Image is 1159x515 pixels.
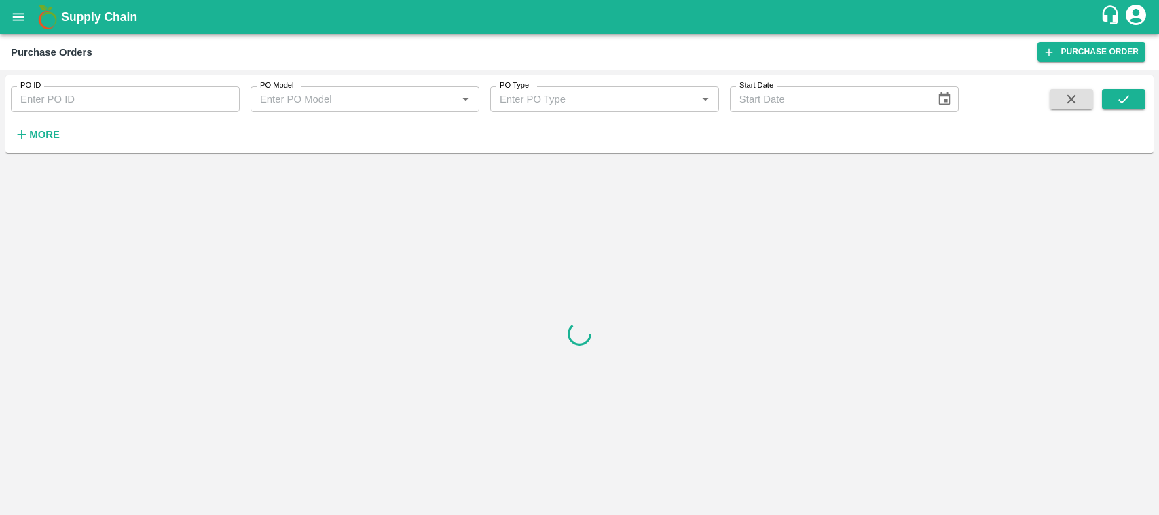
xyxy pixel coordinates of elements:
b: Supply Chain [61,10,137,24]
label: PO Model [260,80,294,91]
a: Supply Chain [61,7,1100,26]
label: Start Date [739,80,773,91]
label: PO Type [500,80,529,91]
a: Purchase Order [1037,42,1145,62]
input: Enter PO ID [11,86,240,112]
button: More [11,123,63,146]
button: Choose date [932,86,957,112]
button: Open [697,90,714,108]
div: Purchase Orders [11,43,92,61]
input: Enter PO Model [255,90,453,108]
input: Start Date [730,86,926,112]
button: Open [457,90,475,108]
img: logo [34,3,61,31]
label: PO ID [20,80,41,91]
div: customer-support [1100,5,1124,29]
div: account of current user [1124,3,1148,31]
input: Enter PO Type [494,90,693,108]
strong: More [29,129,60,140]
button: open drawer [3,1,34,33]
